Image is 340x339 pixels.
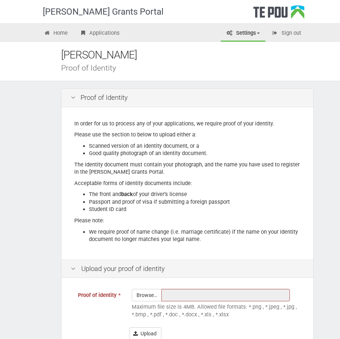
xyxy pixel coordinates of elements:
li: Scanned version of an identity document, or a [89,142,300,150]
span: Proof of identity [78,292,116,298]
div: Proof of Identity [61,89,313,107]
p: Please note: [74,217,300,225]
div: Te Pou Logo [253,5,304,23]
p: Maximum file size is 4MB. Allowed file formats: *.png , *.jpeg , *.jpg , *.bmp , *.pdf , *.doc , ... [132,303,304,318]
li: The front and of your driver’s license [89,191,300,198]
div: Proof of Identity [61,64,325,72]
a: Settings [221,26,265,42]
li: Passport and proof of visa if submitting a foreign passport [89,198,300,206]
p: Acceptable forms of identity documents include: [74,180,300,187]
li: Good quality photograph of an identity document. [89,150,300,157]
b: back [121,191,133,197]
span: Browse… [132,289,162,301]
li: We require proof of name change (i.e. marriage certificate) if the name on your identity document... [89,228,300,243]
div: [PERSON_NAME] [61,47,325,63]
a: Home [38,26,74,42]
a: Applications [74,26,125,42]
div: Upload your proof of identity [61,260,313,278]
a: Sign out [266,26,307,42]
p: In order for us to process any of your applications, we require proof of your identity. [74,120,300,128]
p: Please use the section to below to upload either a: [74,131,300,139]
p: The identity document must contain your photograph, and the name you have used to register in the... [74,161,300,176]
li: Student ID card [89,206,300,213]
